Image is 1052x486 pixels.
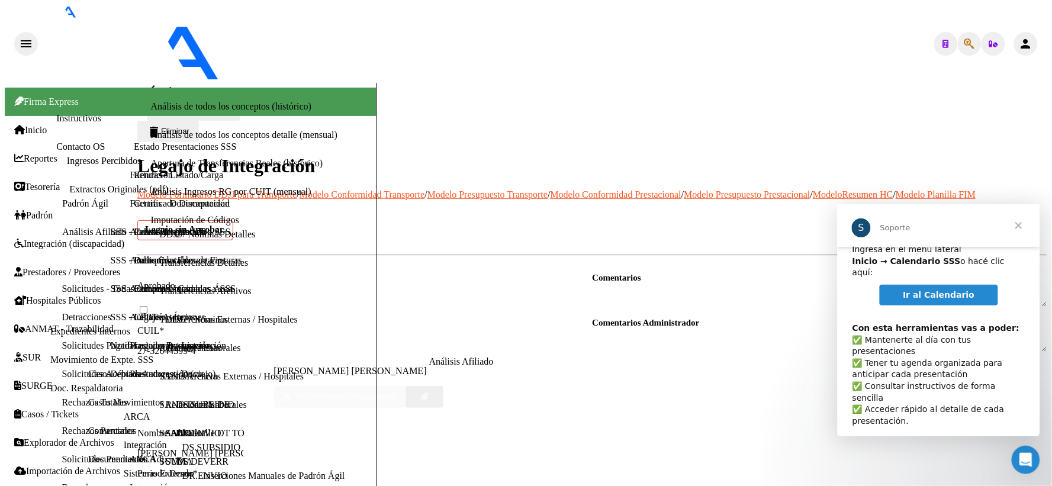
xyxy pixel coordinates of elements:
a: SSS - Censo Hospitalario [111,227,207,237]
h1: Legajo de Integración [137,155,1047,177]
div: ​✅ Mantenerte al día con tus presentaciones ✅ Tener tu agenda organizada para anticipar cada pres... [15,107,188,258]
a: Instructivos [56,113,101,123]
img: Logo SAAS [38,18,319,81]
a: Rechazos Totales [62,397,127,407]
a: Ingresos Percibidos [67,156,141,166]
a: Modelo Planilla FIM [896,189,976,199]
b: Con esta herramientas vas a poder: [15,119,182,128]
a: Análisis Afiliado [62,227,127,237]
h3: Comentarios Administrador [593,316,1048,329]
a: Casos / Tickets [14,409,79,420]
a: ARCA [124,411,150,421]
a: SSS - Preliquidación [111,255,189,265]
a: Prestadores / Proveedores [14,267,120,278]
a: Facturas - Listado/Carga [130,170,223,180]
a: Análisis de todos los conceptos (histórico) [151,101,312,112]
a: Transferencias Externas / Hospitales [166,371,304,382]
a: Integración [124,440,167,450]
a: Expedientes Internos [50,326,130,336]
a: Tesorería [14,182,60,192]
a: Integración (discapacidad) [14,239,124,249]
a: Estado Presentaciones SSS [134,141,236,152]
mat-icon: person [1019,37,1033,51]
iframe: Intercom live chat mensaje [838,204,1040,436]
iframe: Intercom live chat [1012,446,1040,474]
a: SANO [166,428,192,439]
a: Reportes [14,153,57,164]
a: Solicitudes Aceptadas [62,369,145,379]
a: Modelo Presupuesto Transporte [427,189,548,199]
a: Contacto OS [56,141,105,152]
a: DDJJ / Nóminas Detalles [159,229,255,240]
a: Modelo Conformidad Prestacional [551,189,681,199]
mat-icon: menu [19,37,33,51]
a: SUMA [166,456,193,467]
a: SUR [14,352,41,363]
a: DS.SUBSIDIO [182,442,240,453]
a: Extractos Originales (pdf) [69,184,168,194]
a: Comentarios [88,426,137,436]
a: Facturas - Documentación [130,198,230,208]
a: Transferencias [166,343,221,353]
a: SURGE [14,381,52,391]
a: ARCA [130,454,156,464]
a: Importación de Archivos [14,466,120,477]
h3: Comentarios [593,271,1048,284]
span: Análisis Afiliado [429,356,494,366]
a: Detracciones [62,312,111,322]
a: Transferencias Archivos [159,286,251,297]
a: Explorador de Archivos [14,437,114,448]
span: - OSMISS [319,72,361,82]
a: ANMAT - Trazabilidad [14,324,114,334]
a: DR.ENVIO [182,471,227,481]
a: Relaciones Laborales [166,400,247,410]
a: Padrón [14,210,53,221]
a: Padrón Ágil [62,198,108,208]
a: Casos Movimientos [88,397,164,407]
a: Transferencias Detalles [159,258,248,268]
a: Solicitudes Pagadas [62,340,137,350]
a: Solicitudes - Todas [62,284,134,294]
a: Hospitales Públicos [14,295,101,306]
a: DDJJ / Nóminas [166,314,229,325]
span: Firma Express [14,96,79,107]
a: ModeloResumen HC [813,189,893,199]
a: Inicio [14,125,47,136]
a: Modelo Presupuesto Prestacional [684,189,810,199]
a: Casos [88,369,111,379]
a: Movimiento de Expte. SSS [50,355,153,365]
